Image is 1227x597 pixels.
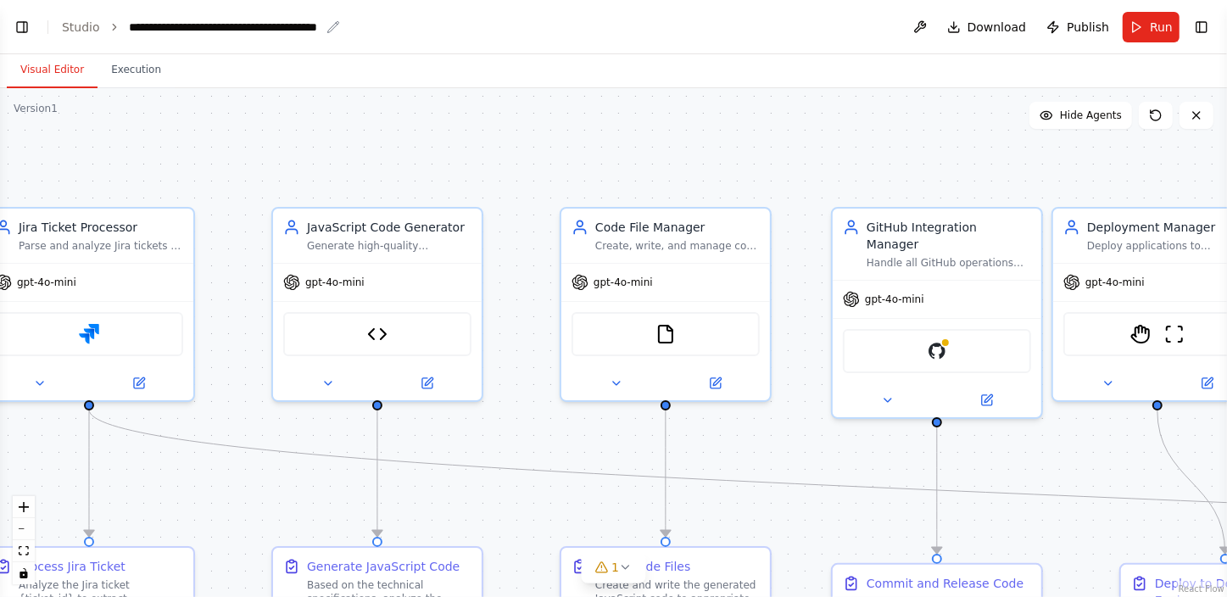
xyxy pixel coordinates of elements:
span: gpt-4o-mini [1085,276,1145,289]
span: Run [1150,19,1173,36]
g: Edge from e4d224a0-2e3a-4b1e-bf1d-04222252be8a to 39232de9-bca0-4bc6-8256-4c4f190e63bc [369,410,386,537]
div: Generate JavaScript Code [307,558,460,575]
div: Create, write, and manage code files in the project directory, ensuring proper file structure and... [595,239,760,253]
div: GitHub Integration ManagerHandle all GitHub operations including code commits, pull requests, rel... [831,207,1043,419]
div: Code File Manager [595,219,760,236]
button: Visual Editor [7,53,98,88]
img: GitHub [927,341,947,361]
img: GitHub Repository Reader [367,324,388,344]
div: Process Jira Ticket [19,558,125,575]
button: Download [940,12,1034,42]
div: Version 1 [14,102,58,115]
span: gpt-4o-mini [594,276,653,289]
button: Open in side panel [91,373,187,393]
button: Run [1123,12,1180,42]
div: Jira Ticket Processor [19,219,183,236]
g: Edge from f5762a97-4ddf-4cbe-9a27-26bc93c8803b to 2386b37f-b39b-42f5-8256-6b9b99e271ef [929,410,945,554]
button: Execution [98,53,175,88]
img: FileReadTool [655,324,676,344]
nav: breadcrumb [62,19,340,36]
button: fit view [13,540,35,562]
div: GitHub Integration Manager [867,219,1031,253]
img: ScrapeWebsiteTool [1164,324,1185,344]
button: Publish [1040,12,1116,42]
g: Edge from faa3791b-2404-431d-a018-9b3d345a7bd9 to 126c5eae-75dd-48d7-b445-d16381d2a413 [81,410,98,537]
button: Open in side panel [667,373,763,393]
img: StagehandTool [1130,324,1151,344]
span: Download [968,19,1027,36]
div: Code File ManagerCreate, write, and manage code files in the project directory, ensuring proper f... [560,207,772,402]
div: Handle all GitHub operations including code commits, pull requests, releases, and repository mana... [867,256,1031,270]
button: Open in side panel [939,390,1035,410]
span: 1 [611,559,619,576]
div: Parse and analyze Jira tickets to extract development requirements, converting them into structur... [19,239,183,253]
g: Edge from 9cfb79f5-d901-4857-ab36-8309020916f5 to 19e1eeac-e7dd-4aa0-9e45-d4d93159f0c4 [657,410,674,537]
div: JavaScript Code GeneratorGenerate high-quality JavaScript code (Node.js/React/Vite) based on tech... [271,207,483,402]
a: Studio [62,20,100,34]
span: gpt-4o-mini [305,276,365,289]
button: Show right sidebar [1190,15,1213,39]
button: Hide Agents [1029,102,1132,129]
div: Commit and Release Code [867,575,1023,592]
button: 1 [581,552,646,583]
button: zoom in [13,496,35,518]
span: gpt-4o-mini [865,293,924,306]
div: Generate high-quality JavaScript code (Node.js/React/Vite) based on technical specifications, ens... [307,239,471,253]
span: gpt-4o-mini [17,276,76,289]
span: Publish [1067,19,1109,36]
span: Hide Agents [1060,109,1122,122]
div: React Flow controls [13,496,35,584]
div: JavaScript Code Generator [307,219,471,236]
button: toggle interactivity [13,562,35,584]
button: Show left sidebar [10,15,34,39]
button: Open in side panel [379,373,475,393]
button: zoom out [13,518,35,540]
a: React Flow attribution [1179,584,1224,594]
img: Jira [79,324,99,344]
